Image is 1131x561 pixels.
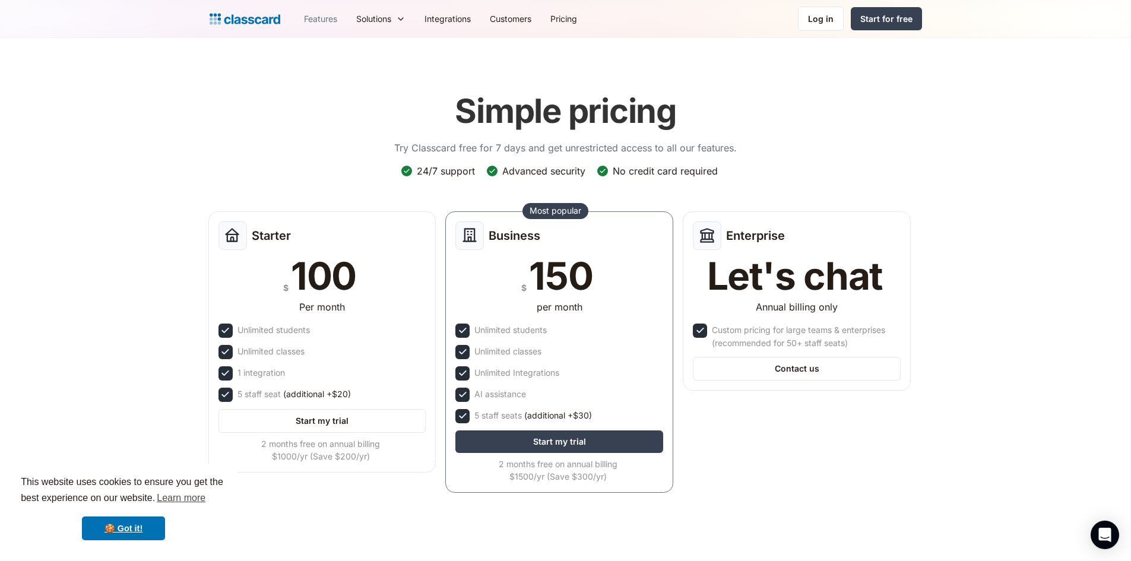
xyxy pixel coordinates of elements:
[394,141,737,155] p: Try Classcard free for 7 days and get unrestricted access to all our features.
[474,345,541,358] div: Unlimited classes
[455,458,661,483] div: 2 months free on annual billing $1500/yr (Save $300/yr)
[1091,521,1119,549] div: Open Intercom Messenger
[474,324,547,337] div: Unlimited students
[283,388,351,401] span: (additional +$20)
[726,229,785,243] h2: Enterprise
[218,438,424,462] div: 2 months free on annual billing $1000/yr (Save $200/yr)
[474,366,559,379] div: Unlimited Integrations
[237,324,310,337] div: Unlimited students
[530,205,581,217] div: Most popular
[21,475,226,507] span: This website uses cookies to ensure you get the best experience on our website.
[489,229,540,243] h2: Business
[237,366,285,379] div: 1 integration
[798,7,844,31] a: Log in
[294,5,347,32] a: Features
[529,257,593,295] div: 150
[474,388,526,401] div: AI assistance
[712,324,898,350] div: Custom pricing for large teams & enterprises (recommended for 50+ staff seats)
[707,257,883,295] div: Let's chat
[417,164,475,178] div: 24/7 support
[860,12,913,25] div: Start for free
[283,280,289,295] div: $
[502,164,585,178] div: Advanced security
[155,489,207,507] a: learn more about cookies
[808,12,834,25] div: Log in
[252,229,291,243] h2: Starter
[613,164,718,178] div: No credit card required
[347,5,415,32] div: Solutions
[415,5,480,32] a: Integrations
[455,430,663,453] a: Start my trial
[210,11,280,27] a: home
[756,300,838,314] div: Annual billing only
[480,5,541,32] a: Customers
[237,345,305,358] div: Unlimited classes
[291,257,356,295] div: 100
[356,12,391,25] div: Solutions
[851,7,922,30] a: Start for free
[693,357,901,381] a: Contact us
[82,516,165,540] a: dismiss cookie message
[9,464,237,552] div: cookieconsent
[521,280,527,295] div: $
[541,5,587,32] a: Pricing
[524,409,592,422] span: (additional +$30)
[218,409,426,433] a: Start my trial
[474,409,592,422] div: 5 staff seats
[537,300,582,314] div: per month
[455,91,676,131] h1: Simple pricing
[299,300,345,314] div: Per month
[237,388,351,401] div: 5 staff seat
